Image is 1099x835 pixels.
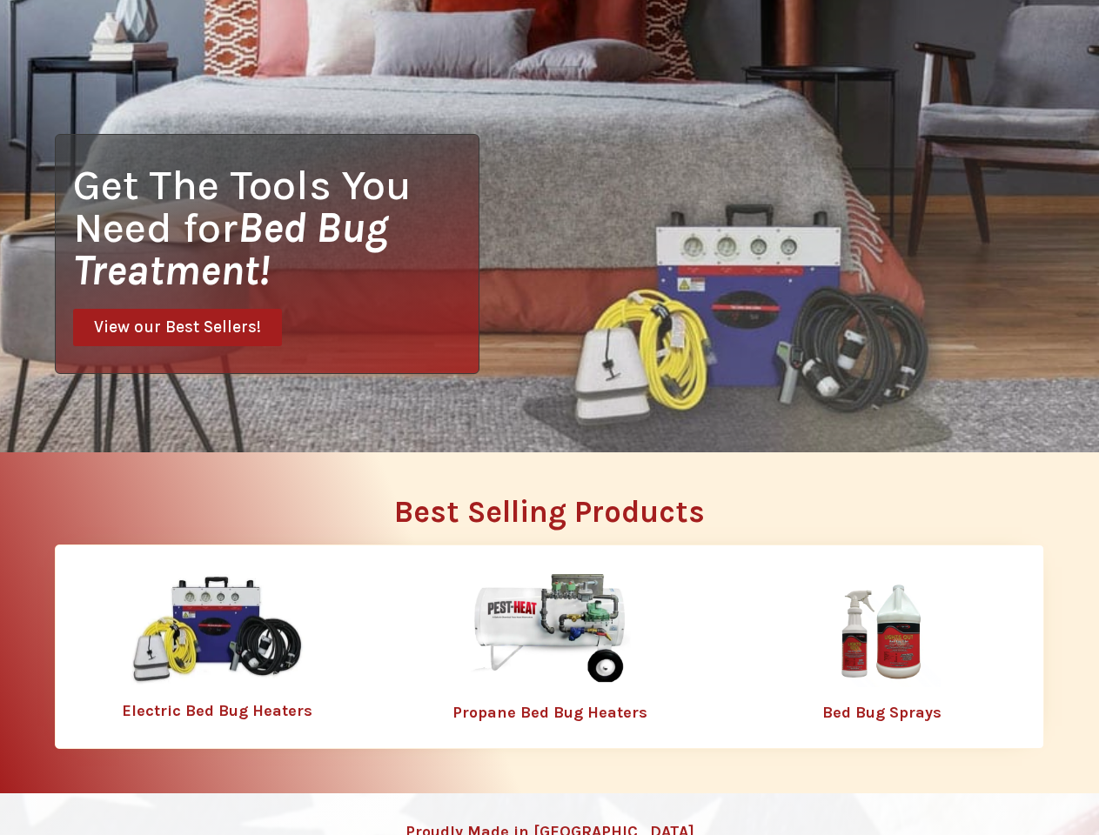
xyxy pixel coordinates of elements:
a: Propane Bed Bug Heaters [452,703,647,722]
h1: Get The Tools You Need for [73,164,479,291]
i: Bed Bug Treatment! [73,203,388,295]
h2: Best Selling Products [55,497,1044,527]
a: Bed Bug Sprays [822,703,942,722]
a: Electric Bed Bug Heaters [122,701,312,720]
a: View our Best Sellers! [73,309,282,346]
span: View our Best Sellers! [94,319,261,336]
button: Open LiveChat chat widget [14,7,66,59]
